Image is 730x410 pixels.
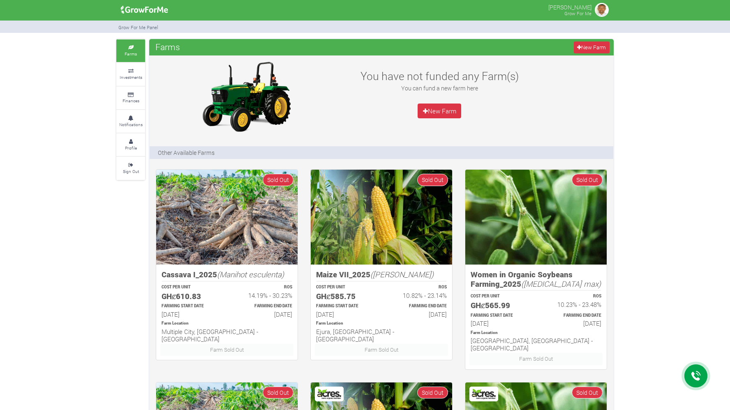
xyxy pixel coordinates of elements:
[543,301,601,308] h6: 10.23% - 23.48%
[263,387,293,398] span: Sold Out
[162,303,219,309] p: Estimated Farming Start Date
[548,2,591,12] p: [PERSON_NAME]
[153,39,182,55] span: Farms
[316,320,447,327] p: Location of Farm
[471,301,529,310] h5: GHȼ565.99
[118,24,158,30] small: Grow For Me Panel
[234,303,292,309] p: Estimated Farming End Date
[162,270,292,279] h5: Cassava I_2025
[316,328,447,343] h6: Ejura, [GEOGRAPHIC_DATA] - [GEOGRAPHIC_DATA]
[471,313,529,319] p: Estimated Farming Start Date
[162,284,219,290] p: COST PER UNIT
[162,328,292,343] h6: Multiple City, [GEOGRAPHIC_DATA] - [GEOGRAPHIC_DATA]
[417,174,448,186] span: Sold Out
[471,337,601,352] h6: [GEOGRAPHIC_DATA], [GEOGRAPHIC_DATA] - [GEOGRAPHIC_DATA]
[316,311,374,318] h6: [DATE]
[389,303,447,309] p: Estimated Farming End Date
[370,269,434,279] i: ([PERSON_NAME])
[116,110,145,133] a: Notifications
[162,320,292,327] p: Location of Farm
[350,69,529,83] h3: You have not funded any Farm(s)
[119,122,143,127] small: Notifications
[389,311,447,318] h6: [DATE]
[195,60,298,134] img: growforme image
[158,148,215,157] p: Other Available Farms
[125,145,137,151] small: Profile
[122,98,139,104] small: Finances
[116,157,145,180] a: Sign Out
[564,10,591,16] small: Grow For Me
[263,174,293,186] span: Sold Out
[521,279,601,289] i: ([MEDICAL_DATA] max)
[316,303,374,309] p: Estimated Farming Start Date
[234,292,292,299] h6: 14.19% - 30.23%
[543,313,601,319] p: Estimated Farming End Date
[574,41,610,53] a: New Farm
[118,2,171,18] img: growforme image
[125,51,137,57] small: Farms
[350,84,529,92] p: You can fund a new farm here
[316,284,374,290] p: COST PER UNIT
[543,320,601,327] h6: [DATE]
[217,269,284,279] i: (Manihot esculenta)
[471,388,497,400] img: Acres Nano
[123,168,139,174] small: Sign Out
[471,330,601,336] p: Location of Farm
[316,388,342,400] img: Acres Nano
[162,292,219,301] h5: GHȼ610.83
[116,63,145,85] a: Investments
[471,293,529,299] p: COST PER UNIT
[594,2,610,18] img: growforme image
[156,170,298,265] img: growforme image
[234,311,292,318] h6: [DATE]
[572,174,603,186] span: Sold Out
[572,387,603,398] span: Sold Out
[471,320,529,327] h6: [DATE]
[162,311,219,318] h6: [DATE]
[311,170,452,265] img: growforme image
[471,270,601,288] h5: Women in Organic Soybeans Farming_2025
[418,104,461,118] a: New Farm
[234,284,292,290] p: ROS
[389,292,447,299] h6: 10.82% - 23.14%
[116,39,145,62] a: Farms
[389,284,447,290] p: ROS
[543,293,601,299] p: ROS
[465,170,607,265] img: growforme image
[316,270,447,279] h5: Maize VII_2025
[417,387,448,398] span: Sold Out
[120,74,142,80] small: Investments
[116,87,145,109] a: Finances
[116,134,145,156] a: Profile
[316,292,374,301] h5: GHȼ585.75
